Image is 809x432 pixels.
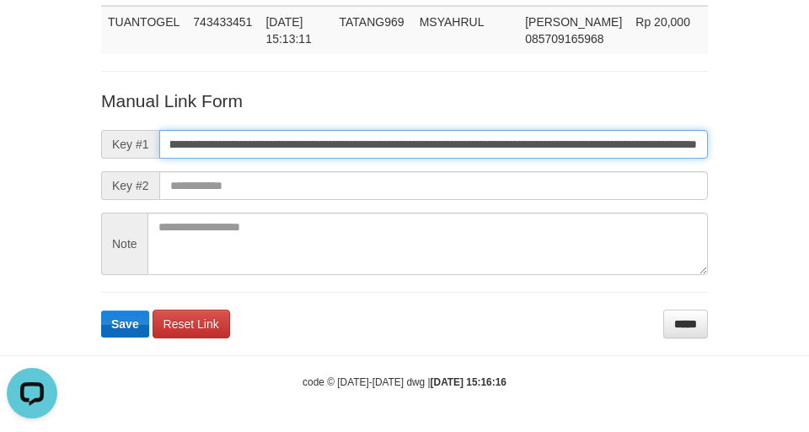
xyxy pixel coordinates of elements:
span: Key #1 [101,130,159,159]
button: Save [101,310,149,337]
span: MSYAHRUL [420,15,485,29]
span: Note [101,213,147,275]
strong: [DATE] 15:16:16 [431,376,506,388]
td: TUANTOGEL [101,6,186,54]
span: [PERSON_NAME] [525,15,622,29]
span: Copy 085709165968 to clipboard [525,32,603,46]
p: Manual Link Form [101,89,708,113]
td: 743433451 [186,6,259,54]
small: code © [DATE]-[DATE] dwg | [303,376,506,388]
span: Reset Link [163,317,219,331]
span: Save [111,317,139,331]
span: Rp 20,000 [635,15,690,29]
span: [DATE] 15:13:11 [265,15,312,46]
span: Key #2 [101,171,159,200]
a: Reset Link [153,310,230,338]
button: Open LiveChat chat widget [7,7,57,57]
span: TATANG969 [340,15,404,29]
